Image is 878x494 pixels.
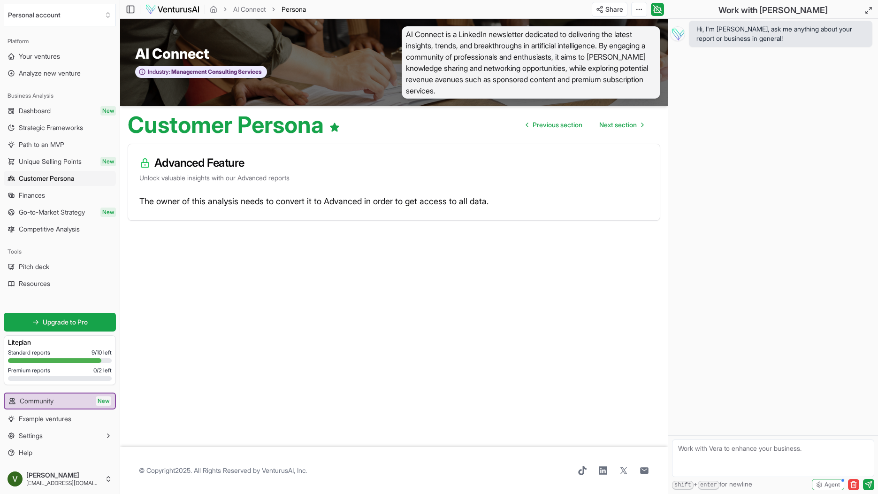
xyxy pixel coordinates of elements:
span: Persona [282,5,306,14]
button: Industry:Management Consulting Services [135,66,267,78]
a: Competitive Analysis [4,222,116,237]
span: New [100,157,116,166]
span: New [100,106,116,116]
span: Competitive Analysis [19,224,80,234]
button: Select an organization [4,4,116,26]
a: Go to previous page [519,116,590,134]
span: Dashboard [19,106,51,116]
span: © Copyright 2025 . All Rights Reserved by . [139,466,307,475]
span: + for newline [672,479,752,490]
span: Unique Selling Points [19,157,82,166]
a: Resources [4,276,116,291]
span: Analyze new venture [19,69,81,78]
a: Your ventures [4,49,116,64]
a: Help [4,445,116,460]
kbd: enter [698,481,719,490]
span: Management Consulting Services [170,68,262,76]
span: AI Connect is a LinkedIn newsletter dedicated to delivering the latest insights, trends, and brea... [402,26,661,99]
span: Previous section [533,120,582,130]
span: Finances [19,191,45,200]
h3: Lite plan [8,338,112,347]
span: Industry: [148,68,170,76]
a: DashboardNew [4,103,116,118]
span: Go-to-Market Strategy [19,208,85,217]
a: Go-to-Market StrategyNew [4,205,116,220]
img: ACg8ocKruYYD_Bt-37oIXCiOWeYteC2nRSUD6LGuC9n1nc-YIAdH6a08=s96-c [8,471,23,486]
span: Your ventures [19,52,60,61]
span: New [100,208,116,217]
div: The owner of this analysis needs to convert it to Advanced in order to get access to all data. [128,194,660,220]
img: logo [145,4,200,15]
span: Resources [19,279,50,288]
button: [PERSON_NAME][EMAIL_ADDRESS][DOMAIN_NAME] [4,468,116,490]
span: Customer Persona [19,174,75,183]
h1: Customer Persona [128,114,340,136]
nav: breadcrumb [210,5,306,14]
span: 9 / 10 left [92,349,112,356]
img: Vera [670,26,685,41]
span: AI Connect [135,45,209,62]
a: Finances [4,188,116,203]
a: Analyze new venture [4,66,116,81]
span: New [96,396,111,406]
span: Settings [19,431,43,440]
span: Help [19,448,32,457]
span: Upgrade to Pro [43,317,88,327]
a: Path to an MVP [4,137,116,152]
span: Agent [825,481,840,488]
a: Example ventures [4,411,116,426]
span: Share [605,5,623,14]
h2: Work with [PERSON_NAME] [718,4,828,17]
span: [EMAIL_ADDRESS][DOMAIN_NAME] [26,479,101,487]
button: Share [592,2,627,17]
div: Business Analysis [4,88,116,103]
a: Go to next page [592,116,651,134]
button: Settings [4,428,116,443]
div: Platform [4,34,116,49]
a: Strategic Frameworks [4,120,116,135]
button: Agent [812,479,844,490]
span: Pitch deck [19,262,49,271]
span: Community [20,396,53,406]
a: Unique Selling PointsNew [4,154,116,169]
span: Hi, I'm [PERSON_NAME], ask me anything about your report or business in general! [696,24,865,43]
span: Strategic Frameworks [19,123,83,132]
a: Upgrade to Pro [4,313,116,332]
h3: Advanced Feature [139,155,649,170]
a: Customer Persona [4,171,116,186]
span: [PERSON_NAME] [26,471,101,479]
span: Example ventures [19,414,71,424]
a: CommunityNew [5,394,115,409]
a: Pitch deck [4,259,116,274]
a: AI Connect [233,5,266,14]
span: Premium reports [8,367,50,374]
p: Unlock valuable insights with our Advanced reports [139,173,649,183]
div: Tools [4,244,116,259]
span: Next section [599,120,637,130]
span: 0 / 2 left [93,367,112,374]
a: VenturusAI, Inc [262,466,305,474]
nav: pagination [519,116,651,134]
kbd: shift [672,481,694,490]
span: Standard reports [8,349,50,356]
span: Path to an MVP [19,140,64,149]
